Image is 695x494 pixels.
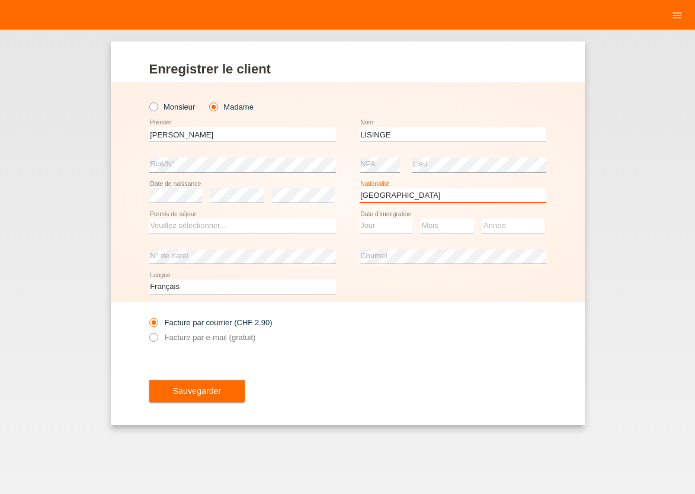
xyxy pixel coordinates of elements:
input: Facture par e-mail (gratuit) [149,333,157,348]
h1: Enregistrer le client [149,62,546,76]
button: Sauvegarder [149,380,245,403]
i: menu [671,9,683,21]
input: Madame [209,102,217,110]
label: Madame [209,102,254,111]
label: Facture par e-mail (gratuit) [149,333,256,342]
label: Facture par courrier (CHF 2.90) [149,318,273,327]
input: Monsieur [149,102,157,110]
a: menu [665,11,689,18]
span: Sauvegarder [173,386,222,396]
input: Facture par courrier (CHF 2.90) [149,318,157,333]
label: Monsieur [149,102,196,111]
